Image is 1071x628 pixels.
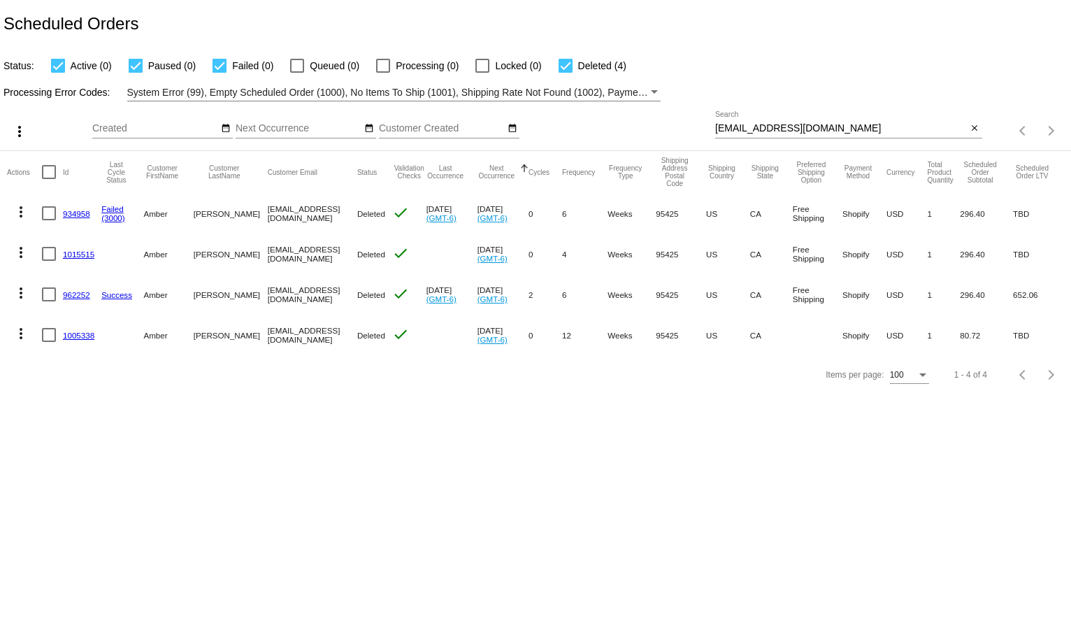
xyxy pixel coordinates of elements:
mat-cell: Weeks [608,315,656,355]
mat-cell: TBD [1013,193,1064,234]
button: Clear [968,122,982,136]
mat-icon: check [392,285,409,302]
mat-cell: 95425 [656,193,706,234]
input: Created [92,123,218,134]
span: Deleted [357,209,385,218]
mat-icon: check [392,326,409,343]
mat-cell: US [706,315,750,355]
mat-cell: US [706,193,750,234]
mat-cell: Shopify [842,234,886,274]
mat-cell: CA [750,193,793,234]
span: Locked (0) [495,57,541,74]
mat-cell: TBD [1013,315,1064,355]
mat-cell: [EMAIL_ADDRESS][DOMAIN_NAME] [268,193,357,234]
span: Processing (0) [396,57,459,74]
mat-cell: [DATE] [426,193,477,234]
mat-cell: 1 [928,234,961,274]
button: Previous page [1009,117,1037,145]
mat-cell: USD [886,274,928,315]
span: Deleted [357,290,385,299]
mat-header-cell: Total Product Quantity [928,151,961,193]
button: Change sorting for CustomerFirstName [143,164,180,180]
mat-icon: more_vert [13,325,29,342]
button: Change sorting for ShippingPostcode [656,157,693,187]
mat-cell: 652.06 [1013,274,1064,315]
button: Change sorting for NextOccurrenceUtc [477,164,516,180]
span: Failed (0) [232,57,273,74]
mat-icon: more_vert [11,123,28,140]
mat-cell: [PERSON_NAME] [194,274,268,315]
a: Success [101,290,132,299]
mat-cell: CA [750,315,793,355]
mat-select: Filter by Processing Error Codes [127,84,661,101]
mat-cell: 95425 [656,315,706,355]
mat-cell: 2 [529,274,562,315]
span: Deleted (4) [578,57,626,74]
mat-cell: Weeks [608,234,656,274]
mat-cell: Shopify [842,193,886,234]
button: Change sorting for PreferredShippingOption [793,161,830,184]
mat-icon: check [392,204,409,221]
button: Change sorting for ShippingState [750,164,780,180]
mat-cell: Weeks [608,274,656,315]
button: Change sorting for Id [63,168,69,176]
mat-cell: CA [750,274,793,315]
mat-cell: CA [750,234,793,274]
input: Search [715,123,968,134]
a: 934958 [63,209,90,218]
mat-cell: 296.40 [960,193,1013,234]
input: Customer Created [379,123,505,134]
span: 100 [890,370,904,380]
span: Deleted [357,331,385,340]
a: (3000) [101,213,125,222]
a: (GMT-6) [477,254,508,263]
button: Change sorting for Subtotal [960,161,1000,184]
mat-cell: 95425 [656,234,706,274]
span: Deleted [357,250,385,259]
button: Change sorting for Cycles [529,168,549,176]
mat-cell: [PERSON_NAME] [194,193,268,234]
mat-cell: TBD [1013,234,1064,274]
button: Change sorting for Status [357,168,377,176]
button: Next page [1037,117,1065,145]
mat-select: Items per page: [890,371,929,380]
span: Processing Error Codes: [3,87,110,98]
mat-icon: date_range [508,123,517,134]
a: (GMT-6) [426,294,457,304]
button: Previous page [1009,361,1037,389]
button: Change sorting for LifetimeValue [1013,164,1051,180]
a: (GMT-6) [477,335,508,344]
mat-icon: date_range [364,123,374,134]
mat-cell: Amber [143,274,193,315]
button: Change sorting for LastProcessingCycleId [101,161,131,184]
button: Change sorting for Frequency [562,168,595,176]
mat-cell: 4 [562,234,608,274]
mat-cell: [DATE] [426,274,477,315]
button: Next page [1037,361,1065,389]
input: Next Occurrence [236,123,361,134]
mat-header-cell: Validation Checks [392,151,426,193]
mat-header-cell: Actions [7,151,42,193]
mat-cell: [PERSON_NAME] [194,315,268,355]
div: Items per page: [826,370,884,380]
a: (GMT-6) [477,294,508,304]
a: 1005338 [63,331,94,340]
mat-cell: 6 [562,193,608,234]
mat-cell: Weeks [608,193,656,234]
button: Change sorting for CurrencyIso [886,168,915,176]
mat-cell: USD [886,315,928,355]
button: Change sorting for PaymentMethod.Type [842,164,874,180]
button: Change sorting for CustomerEmail [268,168,317,176]
mat-cell: US [706,274,750,315]
mat-cell: 6 [562,274,608,315]
mat-cell: USD [886,193,928,234]
mat-cell: Free Shipping [793,193,842,234]
mat-icon: more_vert [13,204,29,220]
div: 1 - 4 of 4 [954,370,987,380]
a: (GMT-6) [426,213,457,222]
mat-cell: US [706,234,750,274]
mat-cell: [EMAIL_ADDRESS][DOMAIN_NAME] [268,315,357,355]
button: Change sorting for LastOccurrenceUtc [426,164,465,180]
span: Paused (0) [148,57,196,74]
a: (GMT-6) [477,213,508,222]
